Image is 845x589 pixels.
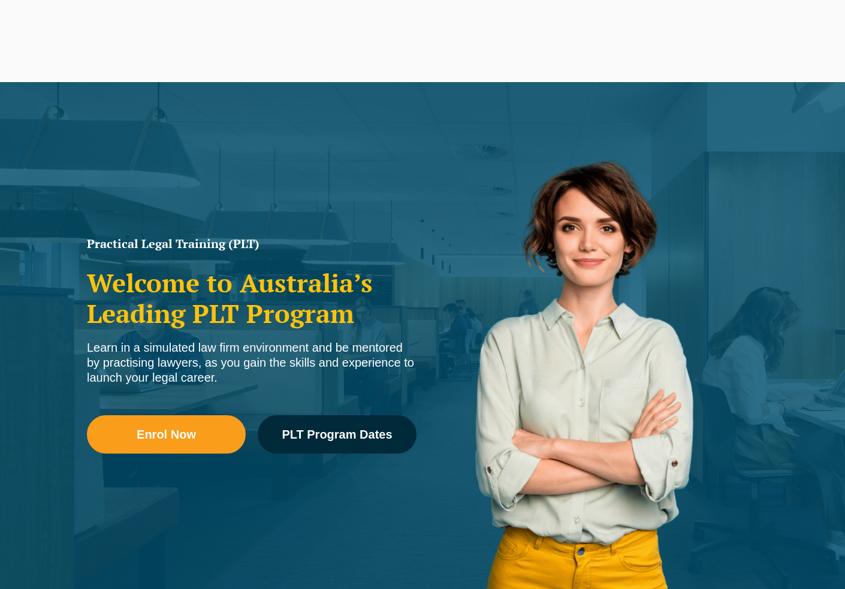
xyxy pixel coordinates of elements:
[137,428,196,440] span: Enrol Now
[258,415,417,454] a: PLT Program Dates
[87,268,417,328] h2: Welcome to Australia’s Leading PLT Program
[87,238,417,250] h1: Practical Legal Training (PLT)
[282,428,392,440] span: PLT Program Dates
[87,340,417,385] div: Learn in a simulated law firm environment and be mentored by practising lawyers, as you gain the ...
[87,415,246,454] a: Enrol Now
